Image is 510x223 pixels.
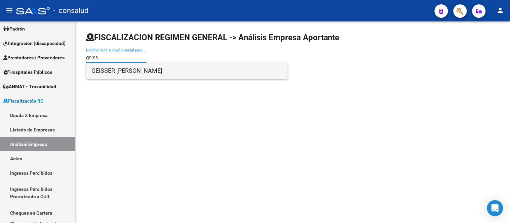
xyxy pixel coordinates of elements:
[3,83,56,90] span: ANMAT - Trazabilidad
[91,63,282,79] span: GEISSER [PERSON_NAME]
[497,6,505,14] mat-icon: person
[3,40,66,47] span: Integración (discapacidad)
[5,6,13,14] mat-icon: menu
[3,97,44,105] span: Fiscalización RG
[487,200,503,216] div: Open Intercom Messenger
[3,25,25,33] span: Padrón
[3,54,65,61] span: Prestadores / Proveedores
[53,3,88,18] span: - consalud
[86,32,340,43] h1: FISCALIZACION REGIMEN GENERAL -> Análisis Empresa Aportante
[3,68,52,76] span: Hospitales Públicos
